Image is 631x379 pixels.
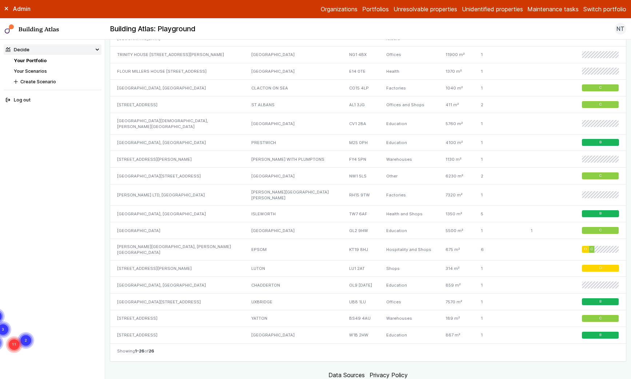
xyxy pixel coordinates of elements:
div: EPSOM [244,239,342,260]
span: B [599,299,602,304]
a: [GEOGRAPHIC_DATA][GEOGRAPHIC_DATA]GL2 9HWEducation5500 m²11C [110,222,626,239]
div: 4100 m² [438,134,474,151]
a: [STREET_ADDRESS]ST ALBANSAL1 3JGOffices and Shops411 m²2C [110,96,626,113]
a: [STREET_ADDRESS][PERSON_NAME][PERSON_NAME] WITH PLUMPTONSFY4 5PNWarehouses1130 m²1 [110,151,626,168]
a: [GEOGRAPHIC_DATA], [GEOGRAPHIC_DATA]CLACTON ON SEACO15 4LPFactories1040 m²1C [110,80,626,96]
a: Organizations [321,5,358,13]
div: [STREET_ADDRESS] [110,96,244,113]
div: AL1 3JG [342,96,379,113]
div: [GEOGRAPHIC_DATA][DEMOGRAPHIC_DATA], [PERSON_NAME][GEOGRAPHIC_DATA] [110,113,244,135]
a: Your Scenarios [14,68,47,74]
a: [STREET_ADDRESS]YATTONBS49 4AUWarehouses189 m²1C [110,310,626,327]
a: [GEOGRAPHIC_DATA], [GEOGRAPHIC_DATA]ISLEWORTHTW7 6AFHealth and Shops1350 m²5B [110,206,626,222]
div: [GEOGRAPHIC_DATA] [244,327,342,343]
div: [STREET_ADDRESS][PERSON_NAME] [110,151,244,168]
div: NG1 4BX [342,46,379,63]
button: Create Scenario [12,76,101,87]
a: Your Portfolio [14,58,47,63]
div: 2 [474,168,524,184]
div: 314 m² [438,260,474,277]
nav: Table navigation [110,343,626,361]
div: 1 [474,46,524,63]
div: E14 0TE [342,63,379,80]
div: 7570 m² [438,294,474,310]
div: 1 [474,222,524,239]
a: FLOUR MILLERS HOUSE [STREET_ADDRESS][GEOGRAPHIC_DATA]E14 0TEHealth1370 m²1 [110,63,626,80]
div: ST ALBANS [244,96,342,113]
div: YATTON [244,310,342,327]
div: 1 [524,222,573,239]
div: 1 [474,134,524,151]
div: Offices [379,46,439,63]
span: NT [616,24,624,33]
div: Factories [379,80,439,96]
div: Education [379,113,439,135]
div: BS49 4AU [342,310,379,327]
div: UXBRIDGE [244,294,342,310]
div: PRESTWICH [244,134,342,151]
div: [GEOGRAPHIC_DATA], [GEOGRAPHIC_DATA] [110,277,244,294]
div: 859 m² [438,277,474,294]
div: RH15 9TW [342,184,379,206]
div: Factories [379,184,439,206]
div: CHADDERTON [244,277,342,294]
div: 1 [474,294,524,310]
div: TW7 6AF [342,206,379,222]
div: OL9 [DATE] [342,277,379,294]
button: Log out [4,95,101,105]
div: [PERSON_NAME][GEOGRAPHIC_DATA][PERSON_NAME] [244,184,342,206]
div: 1 [474,151,524,168]
div: 11900 m² [438,46,474,63]
div: CLACTON ON SEA [244,80,342,96]
a: [GEOGRAPHIC_DATA][STREET_ADDRESS]UXBRIDGEUB8 1LUOffices7570 m²1B [110,294,626,310]
div: [GEOGRAPHIC_DATA] [244,222,342,239]
a: Portfolios [362,5,389,13]
div: [GEOGRAPHIC_DATA], [GEOGRAPHIC_DATA] [110,134,244,151]
span: D [599,266,602,271]
div: 189 m² [438,310,474,327]
button: Switch portfolio [583,5,626,13]
div: 675 m² [438,239,474,260]
div: Education [379,134,439,151]
a: [PERSON_NAME][GEOGRAPHIC_DATA], [PERSON_NAME][GEOGRAPHIC_DATA]EPSOMKT19 8HJHospitality and Shops6... [110,239,626,260]
div: NW1 5LS [342,168,379,184]
div: KT19 8HJ [342,239,379,260]
div: 1 [474,260,524,277]
div: FY4 5PN [342,151,379,168]
div: [STREET_ADDRESS][PERSON_NAME] [110,260,244,277]
div: Decide [6,46,29,53]
button: NT [615,23,626,35]
div: [PERSON_NAME] WITH PLUMPTONS [244,151,342,168]
a: [STREET_ADDRESS][GEOGRAPHIC_DATA]W1B 2HWEducation867 m²1B [110,327,626,343]
div: UB8 1LU [342,294,379,310]
div: 2 [474,96,524,113]
div: Offices and Shops [379,96,439,113]
div: 6230 m² [438,168,474,184]
div: CO15 4LP [342,80,379,96]
div: CV1 2BA [342,113,379,135]
span: B [599,333,602,338]
a: [GEOGRAPHIC_DATA], [GEOGRAPHIC_DATA]PRESTWICHM25 0PHEducation4100 m²1B [110,134,626,151]
span: D [584,247,587,252]
div: 1350 m² [438,206,474,222]
span: C [599,228,602,233]
div: Offices [379,294,439,310]
div: 1370 m² [438,63,474,80]
span: C [599,102,602,107]
span: 1-26 [135,348,144,354]
a: TRINITY HOUSE [STREET_ADDRESS][PERSON_NAME][GEOGRAPHIC_DATA]NG1 4BXOffices11900 m²1 [110,46,626,63]
div: Hospitality and Shops [379,239,439,260]
div: 1 [474,63,524,80]
div: GL2 9HW [342,222,379,239]
a: [PERSON_NAME] LTD, [GEOGRAPHIC_DATA][PERSON_NAME][GEOGRAPHIC_DATA][PERSON_NAME]RH15 9TWFactories7... [110,184,626,206]
div: Warehouses [379,310,439,327]
span: 26 [149,348,154,354]
span: Showing of [117,348,154,354]
div: [PERSON_NAME][GEOGRAPHIC_DATA], [PERSON_NAME][GEOGRAPHIC_DATA] [110,239,244,260]
a: [GEOGRAPHIC_DATA], [GEOGRAPHIC_DATA]CHADDERTONOL9 [DATE]Education859 m²1 [110,277,626,294]
span: C [599,173,602,178]
div: ISLEWORTH [244,206,342,222]
span: B [599,212,602,216]
div: Health and Shops [379,206,439,222]
div: Warehouses [379,151,439,168]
